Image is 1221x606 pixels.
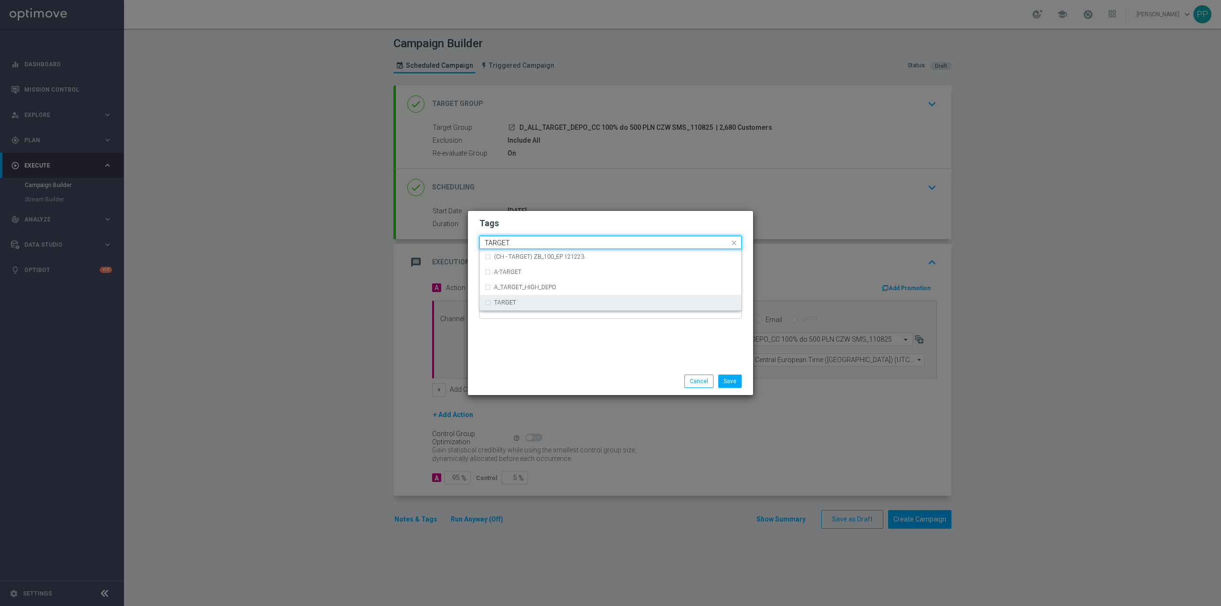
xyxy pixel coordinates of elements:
[485,249,736,264] div: (CH - TARGET) ZB_100_EP 121223
[479,236,742,249] ng-select: ALL, D
[479,218,742,229] h2: Tags
[494,300,516,305] label: TARGET
[684,375,714,388] button: Cancel
[494,254,584,260] label: (CH - TARGET) ZB_100_EP 121223
[479,249,742,311] ng-dropdown-panel: Options list
[494,269,521,275] label: A-TARGET
[485,264,736,280] div: A-TARGET
[494,284,556,290] label: A_TARGET_HIGH_DEPO
[718,375,742,388] button: Save
[485,280,736,295] div: A_TARGET_HIGH_DEPO
[485,295,736,310] div: TARGET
